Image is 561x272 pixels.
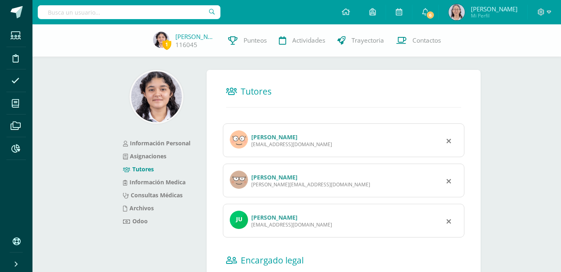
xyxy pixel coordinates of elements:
[251,181,370,188] div: [PERSON_NAME][EMAIL_ADDRESS][DOMAIN_NAME]
[241,86,272,97] span: Tutores
[175,32,216,41] a: [PERSON_NAME]
[244,36,267,45] span: Punteos
[447,176,451,186] div: Remover
[292,36,325,45] span: Actividades
[447,216,451,226] div: Remover
[412,36,441,45] span: Contactos
[123,191,183,199] a: Consultas Médicas
[447,136,451,145] div: Remover
[251,214,298,221] a: [PERSON_NAME]
[230,171,248,189] img: profile image
[251,141,332,148] div: [EMAIL_ADDRESS][DOMAIN_NAME]
[162,39,171,50] span: 1
[241,255,304,266] span: Encargado legal
[273,24,331,57] a: Actividades
[449,4,465,20] img: db639a464f052552ae7f8fda95474f79.png
[251,133,298,141] a: [PERSON_NAME]
[230,130,248,149] img: profile image
[251,173,298,181] a: [PERSON_NAME]
[123,152,166,160] a: Asignaciones
[123,139,190,147] a: Información Personal
[123,217,148,225] a: Odoo
[123,165,154,173] a: Tutores
[38,5,220,19] input: Busca un usuario...
[123,204,154,212] a: Archivos
[175,41,197,49] a: 116045
[222,24,273,57] a: Punteos
[471,5,518,13] span: [PERSON_NAME]
[425,11,434,19] span: 6
[153,32,169,48] img: 06a82562def5d26d2dbd5de09391a155.png
[471,12,518,19] span: Mi Perfil
[331,24,390,57] a: Trayectoria
[131,71,182,122] img: 852c834fca160bf3fc4041a9eed24d7d.png
[390,24,447,57] a: Contactos
[123,178,186,186] a: Información Medica
[230,211,248,229] img: profile image
[352,36,384,45] span: Trayectoria
[251,221,332,228] div: [EMAIL_ADDRESS][DOMAIN_NAME]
